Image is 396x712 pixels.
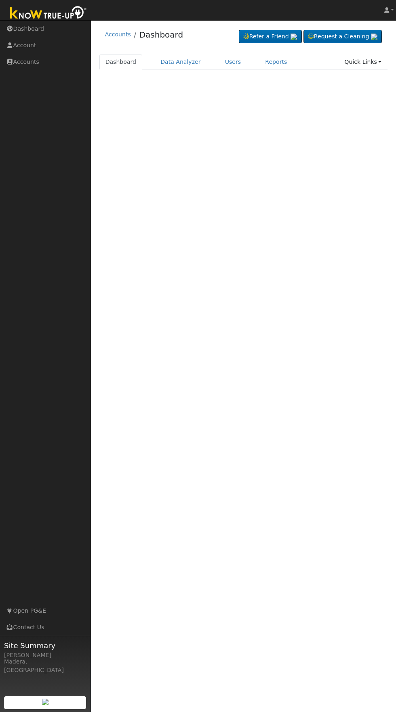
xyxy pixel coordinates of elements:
[105,31,131,38] a: Accounts
[154,55,207,69] a: Data Analyzer
[291,34,297,40] img: retrieve
[4,657,86,674] div: Madera, [GEOGRAPHIC_DATA]
[371,34,377,40] img: retrieve
[139,30,183,40] a: Dashboard
[303,30,382,44] a: Request a Cleaning
[6,4,91,23] img: Know True-Up
[239,30,302,44] a: Refer a Friend
[219,55,247,69] a: Users
[338,55,388,69] a: Quick Links
[99,55,143,69] a: Dashboard
[4,651,86,659] div: [PERSON_NAME]
[42,699,48,705] img: retrieve
[259,55,293,69] a: Reports
[4,640,86,651] span: Site Summary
